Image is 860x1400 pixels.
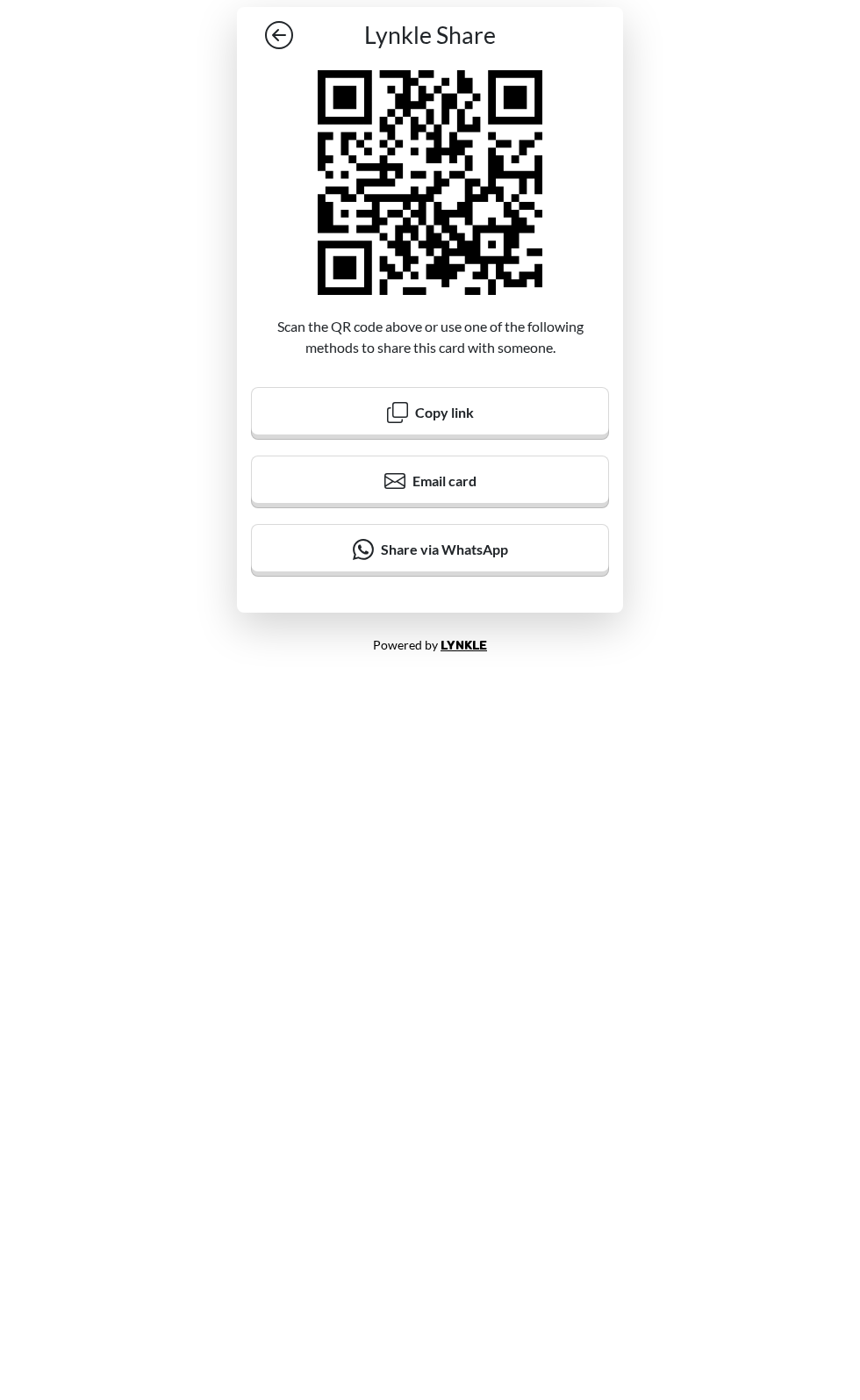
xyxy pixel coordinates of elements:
button: Copy link [251,387,609,439]
button: Email card [251,456,609,507]
span: Share via WhatsApp [381,541,508,557]
a: Lynkle [441,638,487,653]
a: Lynkle Share [251,21,609,49]
small: Powered by [373,637,487,652]
span: Copy link [415,404,474,420]
button: Share via WhatsApp [251,524,609,576]
span: Email card [412,472,477,489]
p: Scan the QR code above or use one of the following methods to share this card with someone. [251,295,609,358]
